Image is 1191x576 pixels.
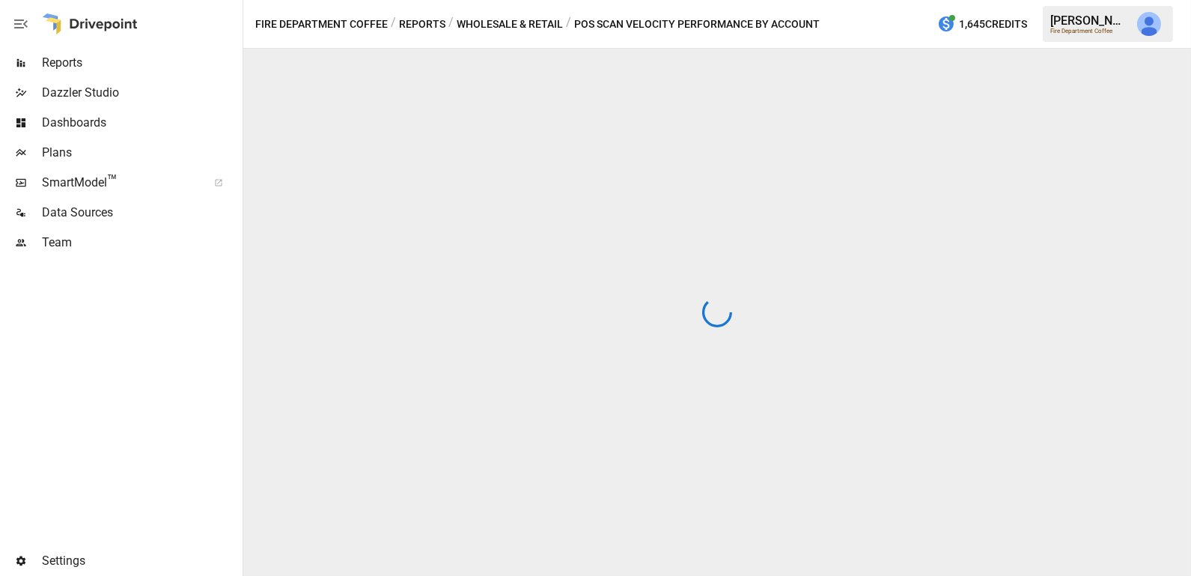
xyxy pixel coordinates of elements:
div: / [391,15,396,34]
span: Dazzler Studio [42,84,240,102]
div: Fire Department Coffee [1050,28,1128,34]
span: Team [42,234,240,252]
button: Wholesale & Retail [457,15,563,34]
span: Dashboards [42,114,240,132]
span: SmartModel [42,174,198,192]
span: Plans [42,144,240,162]
button: Julie Wilton [1128,3,1170,45]
button: 1,645Credits [931,10,1033,38]
span: ™ [107,172,118,190]
div: / [448,15,454,34]
span: 1,645 Credits [959,15,1027,34]
img: Julie Wilton [1137,12,1161,36]
button: Reports [399,15,445,34]
div: / [566,15,571,34]
span: Settings [42,552,240,570]
button: Fire Department Coffee [255,15,388,34]
span: Data Sources [42,204,240,222]
span: Reports [42,54,240,72]
div: [PERSON_NAME] [1050,13,1128,28]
